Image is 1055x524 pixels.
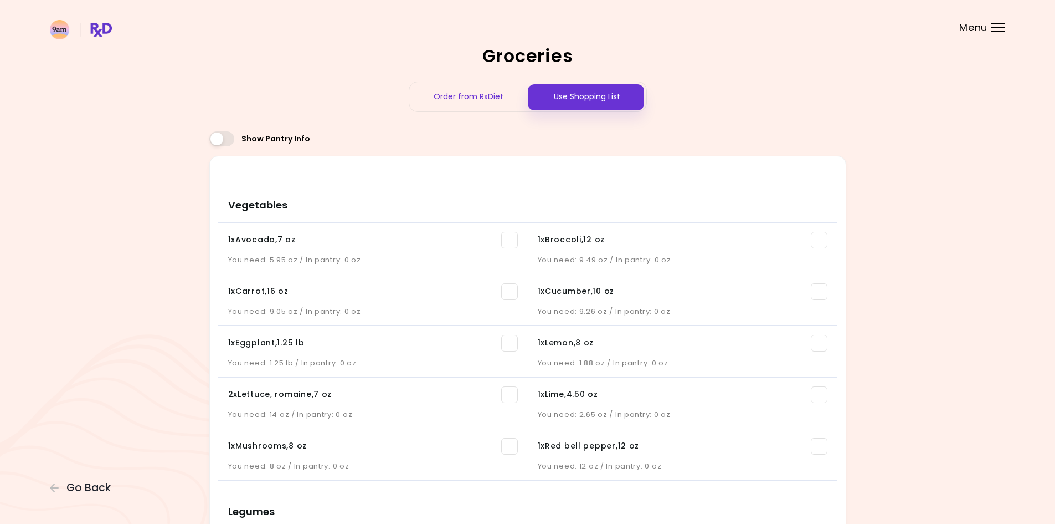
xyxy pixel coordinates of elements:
[528,82,646,111] div: Use Shopping List
[538,338,594,349] div: 1 x Lemon , 8 oz
[228,248,518,265] div: You need: 5.95 oz / In pantry: 0 oz
[228,286,289,297] div: 1 x Carrot , 16 oz
[241,134,310,144] span: Show Pantry Info
[50,20,112,39] img: RxDiet
[228,235,296,246] div: 1 x Avocado , 7 oz
[228,441,307,452] div: 1 x Mushrooms , 8 oz
[66,482,111,494] span: Go Back
[228,300,518,317] div: You need: 9.05 oz / In pantry: 0 oz
[228,352,518,368] div: You need: 1.25 lb / In pantry: 0 oz
[228,455,518,471] div: You need: 8 oz / In pantry: 0 oz
[209,47,846,65] h2: Groceries
[538,403,827,420] div: You need: 2.65 oz / In pantry: 0 oz
[538,389,598,400] div: 1 x Lime , 4.50 oz
[538,352,827,368] div: You need: 1.88 oz / In pantry: 0 oz
[538,441,640,452] div: 1 x Red bell pepper , 12 oz
[228,403,518,420] div: You need: 14 oz / In pantry: 0 oz
[538,455,827,471] div: You need: 12 oz / In pantry: 0 oz
[228,338,305,349] div: 1 x Eggplant , 1.25 lb
[228,389,332,400] div: 2 x Lettuce, romaine , 7 oz
[538,248,827,265] div: You need: 9.49 oz / In pantry: 0 oz
[959,23,987,33] span: Menu
[409,82,528,111] div: Order from RxDiet
[538,286,615,297] div: 1 x Cucumber , 10 oz
[538,235,605,246] div: 1 x Broccoli , 12 oz
[50,482,116,494] button: Go Back
[538,300,827,317] div: You need: 9.26 oz / In pantry: 0 oz
[218,179,837,223] h3: Vegetables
